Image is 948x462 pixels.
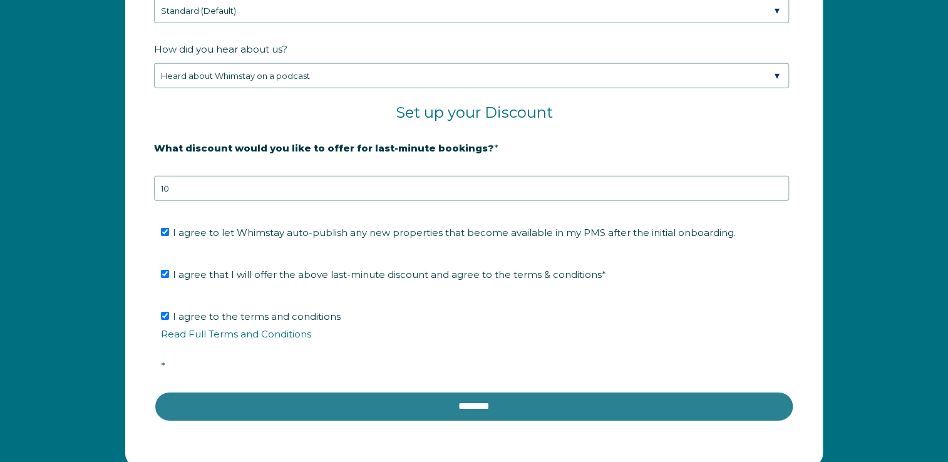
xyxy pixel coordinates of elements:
span: I agree to let Whimstay auto-publish any new properties that become available in my PMS after the... [173,227,736,239]
strong: 20% is recommended, minimum of 10% [154,163,350,175]
strong: What discount would you like to offer for last-minute bookings? [154,142,494,154]
input: I agree to the terms and conditionsRead Full Terms and Conditions* [161,312,169,320]
span: Set up your Discount [396,103,553,121]
span: I agree that I will offer the above last-minute discount and agree to the terms & conditions [173,269,606,280]
input: I agree that I will offer the above last-minute discount and agree to the terms & conditions* [161,270,169,278]
input: I agree to let Whimstay auto-publish any new properties that become available in my PMS after the... [161,228,169,236]
a: Read Full Terms and Conditions [161,328,311,340]
span: How did you hear about us? [154,39,287,59]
